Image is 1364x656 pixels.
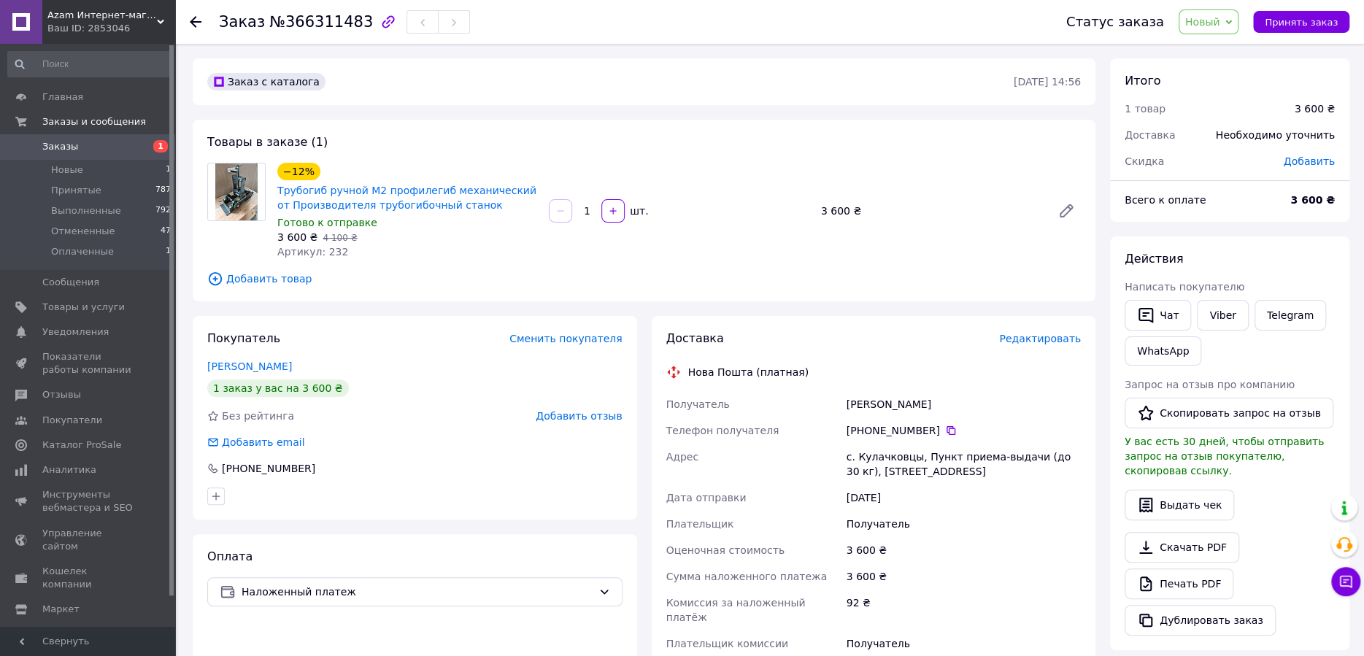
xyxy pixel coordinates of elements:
span: 1 [166,163,171,177]
div: [PERSON_NAME] [844,391,1084,417]
span: Получатель [666,398,730,410]
span: Отзывы [42,388,81,401]
span: Заказы и сообщения [42,115,146,128]
span: Аналитика [42,463,96,476]
img: Трубогиб ручной М2 профилегиб механический от Производителя трубогибочный станок [215,163,258,220]
span: Сумма наложенного платежа [666,571,828,582]
span: Редактировать [999,333,1081,344]
span: Скидка [1125,155,1164,167]
span: Добавить отзыв [536,410,622,422]
button: Дублировать заказ [1125,605,1276,636]
span: У вас есть 30 дней, чтобы отправить запрос на отзыв покупателю, скопировав ссылку. [1125,436,1324,476]
span: Принятые [51,184,101,197]
span: Оценочная стоимость [666,544,785,556]
time: [DATE] 14:56 [1014,76,1081,88]
span: Готово к отправке [277,217,377,228]
div: Статус заказа [1066,15,1164,29]
span: Оплата [207,549,253,563]
span: Комиссия за наложенный платёж [666,597,806,623]
span: Покупатели [42,414,102,427]
div: [PHONE_NUMBER] [220,461,317,476]
div: 3 600 ₴ [844,537,1084,563]
a: Telegram [1255,300,1326,331]
span: Доставка [666,331,724,345]
div: Добавить email [220,435,307,449]
div: Нова Пошта (платная) [685,365,812,379]
span: Уведомления [42,325,109,339]
span: Показатели работы компании [42,350,135,377]
span: Действия [1125,252,1183,266]
span: 3 600 ₴ [277,231,317,243]
div: с. Кулачковцы, Пункт приема-выдачи (до 30 кг), [STREET_ADDRESS] [844,444,1084,485]
span: Принять заказ [1265,17,1338,28]
div: 3 600 ₴ [1295,101,1335,116]
div: Заказ с каталога [207,73,325,90]
span: Телефон получателя [666,425,779,436]
span: Наложенный платеж [242,584,593,600]
div: Ваш ID: 2853046 [47,22,175,35]
div: 92 ₴ [844,590,1084,630]
span: Добавить [1284,155,1335,167]
button: Чат с покупателем [1331,567,1360,596]
div: Вернуться назад [190,15,201,29]
span: Главная [42,90,83,104]
button: Принять заказ [1253,11,1349,33]
span: Адрес [666,451,698,463]
a: Viber [1197,300,1248,331]
span: Сменить покупателя [509,333,622,344]
span: 787 [155,184,171,197]
span: Оплаченные [51,245,114,258]
button: Скопировать запрос на отзыв [1125,398,1333,428]
span: 4 100 ₴ [323,233,357,243]
span: №366311483 [269,13,373,31]
span: Покупатель [207,331,280,345]
span: 1 [153,140,168,153]
span: Написать покупателю [1125,281,1244,293]
span: Товары в заказе (1) [207,135,328,149]
span: Добавить товар [207,271,1081,287]
a: WhatsApp [1125,336,1201,366]
span: Дата отправки [666,492,747,503]
span: Управление сайтом [42,527,135,553]
span: Azam Интернет-магазин [47,9,157,22]
a: Скачать PDF [1125,532,1239,563]
span: Каталог ProSale [42,439,121,452]
div: −12% [277,163,320,180]
span: Заказы [42,140,78,153]
span: Запрос на отзыв про компанию [1125,379,1295,390]
a: Редактировать [1052,196,1081,225]
input: Поиск [7,51,172,77]
a: [PERSON_NAME] [207,360,292,372]
button: Выдать чек [1125,490,1234,520]
div: 1 заказ у вас на 3 600 ₴ [207,379,349,397]
span: Выполненные [51,204,121,217]
div: [PHONE_NUMBER] [847,423,1081,438]
span: Без рейтинга [222,410,294,422]
span: Кошелек компании [42,565,135,591]
span: Инструменты вебмастера и SEO [42,488,135,514]
div: 3 600 ₴ [815,201,1046,221]
span: Отмененные [51,225,115,238]
span: 1 [166,245,171,258]
div: 3 600 ₴ [844,563,1084,590]
button: Чат [1125,300,1191,331]
div: Необходимо уточнить [1207,119,1344,151]
span: Итого [1125,74,1160,88]
span: Новые [51,163,83,177]
span: Сообщения [42,276,99,289]
div: шт. [626,204,650,218]
a: Трубогиб ручной М2 профилегиб механический от Производителя трубогибочный станок [277,185,536,211]
span: 1 товар [1125,103,1165,115]
a: Печать PDF [1125,568,1233,599]
span: Новый [1185,16,1220,28]
span: Товары и услуги [42,301,125,314]
span: Доставка [1125,129,1175,141]
div: Добавить email [206,435,307,449]
span: Заказ [219,13,265,31]
span: Всего к оплате [1125,194,1206,206]
div: Получатель [844,511,1084,537]
span: Маркет [42,603,80,616]
span: Плательщик [666,518,734,530]
b: 3 600 ₴ [1290,194,1335,206]
div: [DATE] [844,485,1084,511]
